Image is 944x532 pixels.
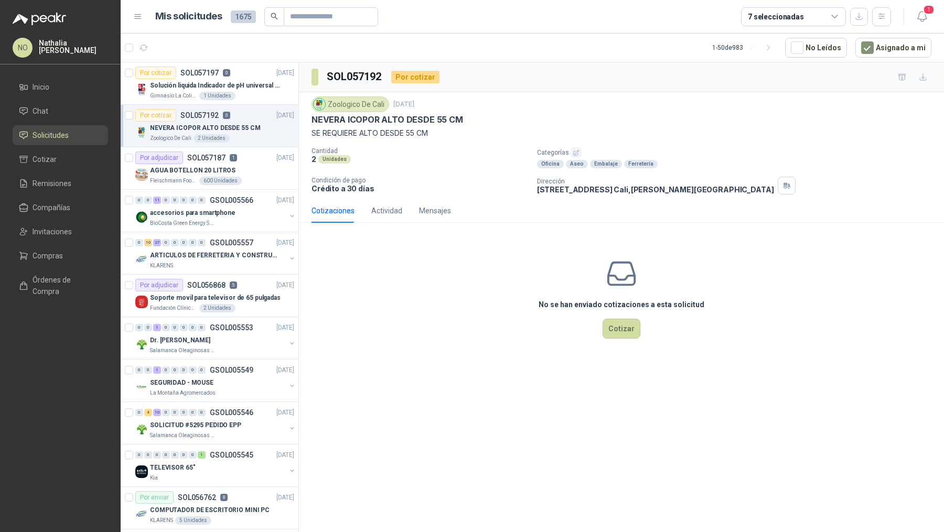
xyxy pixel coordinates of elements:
[39,39,108,54] p: Nathalia [PERSON_NAME]
[312,96,389,112] div: Zoologico De Cali
[566,160,588,168] div: Aseo
[150,505,270,515] p: COMPUTADOR DE ESCRITORIO MINI PC
[162,451,170,459] div: 0
[276,238,294,248] p: [DATE]
[144,197,152,204] div: 0
[180,197,188,204] div: 0
[135,451,143,459] div: 0
[312,114,463,125] p: NEVERA ICOPOR ALTO DESDE 55 CM
[150,474,158,482] p: Kia
[162,366,170,374] div: 0
[135,321,296,355] a: 0 0 1 0 0 0 0 0 GSOL005553[DATE] Company LogoDr. [PERSON_NAME]Salamanca Oleaginosas SAS
[210,197,253,204] p: GSOL005566
[13,77,108,97] a: Inicio
[150,346,216,355] p: Salamanca Oleaginosas SAS
[33,129,69,141] span: Solicitudes
[144,451,152,459] div: 0
[312,177,529,184] p: Condición de pago
[539,299,704,310] h3: No se han enviado cotizaciones a esta solicitud
[155,9,222,24] h1: Mis solicitudes
[913,7,931,26] button: 1
[150,463,195,473] p: TELEVISOR 65"
[189,409,197,416] div: 0
[150,81,281,91] p: Solución liquida Indicador de pH universal de 500ml o 20 de 25ml (no tiras de papel)
[276,196,294,205] p: [DATE]
[150,251,281,260] p: ARTICULOS DE FERRETERIA Y CONSTRUCCION EN GENERAL
[162,324,170,331] div: 0
[150,420,241,430] p: SOLICITUD #5295 PEDIDO EPP
[178,494,216,501] p: SOL056762
[220,494,228,501] p: 8
[135,409,143,416] div: 0
[162,409,170,416] div: 0
[150,123,260,133] p: NEVERA ICOPOR ALTO DESDE 55 CM
[318,155,351,164] div: Unidades
[13,149,108,169] a: Cotizar
[180,112,219,119] p: SOL057192
[13,101,108,121] a: Chat
[150,208,235,218] p: accesorios para smartphone
[150,134,191,143] p: Zoologico De Cali
[135,168,148,181] img: Company Logo
[603,319,640,339] button: Cotizar
[230,281,237,289] p: 5
[135,423,148,436] img: Company Logo
[144,409,152,416] div: 4
[135,83,148,96] img: Company Logo
[150,293,281,303] p: Soporte movil para televisor de 65 pulgadas
[135,197,143,204] div: 0
[312,205,355,216] div: Cotizaciones
[150,335,210,345] p: Dr. [PERSON_NAME]
[230,154,237,161] p: 1
[180,366,188,374] div: 0
[199,304,235,312] div: 2 Unidades
[150,92,197,100] p: Gimnasio La Colina
[33,226,72,237] span: Invitaciones
[13,173,108,193] a: Remisiones
[13,125,108,145] a: Solicitudes
[135,508,148,520] img: Company Logo
[153,366,161,374] div: 1
[162,239,170,246] div: 0
[210,451,253,459] p: GSOL005545
[271,13,278,20] span: search
[391,71,439,83] div: Por cotizar
[231,10,256,23] span: 1675
[153,409,161,416] div: 10
[135,211,148,223] img: Company Logo
[180,239,188,246] div: 0
[312,184,529,193] p: Crédito a 30 días
[121,487,298,529] a: Por enviarSOL0567628[DATE] Company LogoCOMPUTADOR DE ESCRITORIO MINI PCKLARENS5 Unidades
[150,262,173,270] p: KLARENS
[135,194,296,227] a: 0 0 11 0 0 0 0 0 GSOL005566[DATE] Company Logoaccesorios para smartphoneBioCosta Green Energy S.A.S
[150,177,197,185] p: Fleischmann Foods S.A.
[150,516,173,525] p: KLARENS
[121,147,298,190] a: Por adjudicarSOL0571871[DATE] Company LogoAGUA BOTELLON 20 LITROSFleischmann Foods S.A.600 Unidades
[198,451,206,459] div: 1
[276,365,294,375] p: [DATE]
[135,449,296,482] a: 0 0 0 0 0 0 0 1 GSOL005545[DATE] Company LogoTELEVISOR 65"Kia
[276,68,294,78] p: [DATE]
[135,324,143,331] div: 0
[624,160,658,168] div: Ferretería
[590,160,622,168] div: Embalaje
[180,324,188,331] div: 0
[276,111,294,121] p: [DATE]
[150,431,216,440] p: Salamanca Oleaginosas SAS
[210,366,253,374] p: GSOL005549
[135,109,176,122] div: Por cotizar
[314,99,325,110] img: Company Logo
[171,197,179,204] div: 0
[135,126,148,138] img: Company Logo
[135,236,296,270] a: 0 10 27 0 0 0 0 0 GSOL005557[DATE] Company LogoARTICULOS DE FERRETERIA Y CONSTRUCCION EN GENERALK...
[144,366,152,374] div: 0
[135,67,176,79] div: Por cotizar
[189,366,197,374] div: 0
[33,250,63,262] span: Compras
[13,13,66,25] img: Logo peakr
[135,239,143,246] div: 0
[171,239,179,246] div: 0
[135,465,148,478] img: Company Logo
[180,409,188,416] div: 0
[121,275,298,317] a: Por adjudicarSOL0568685[DATE] Company LogoSoporte movil para televisor de 65 pulgadasFundación Cl...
